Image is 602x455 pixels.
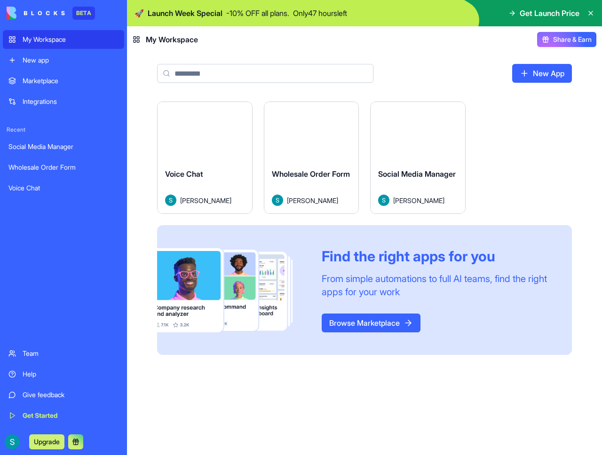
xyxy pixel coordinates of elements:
div: Wholesale Order Form [8,163,119,172]
a: My Workspace [3,30,124,49]
img: Avatar [272,195,283,206]
a: Team [3,344,124,363]
a: Marketplace [3,71,124,90]
span: Recent [3,126,124,133]
a: BETA [7,7,95,20]
img: Avatar [378,195,389,206]
p: - 10 % OFF all plans. [226,8,289,19]
span: [PERSON_NAME] [287,196,338,205]
a: Voice Chat [3,179,124,197]
img: Avatar [165,195,176,206]
span: [PERSON_NAME] [180,196,231,205]
div: My Workspace [23,35,119,44]
a: Social Media Manager [3,137,124,156]
span: 🚀 [135,8,144,19]
a: Integrations [3,92,124,111]
span: Get Launch Price [520,8,579,19]
div: BETA [72,7,95,20]
a: New app [3,51,124,70]
div: Social Media Manager [8,142,119,151]
div: Marketplace [23,76,119,86]
span: Share & Earn [553,35,592,44]
div: Find the right apps for you [322,248,549,265]
img: ACg8ocLgHWCGIwi-7Cj0lEqrdLENJeEq4oSwCArRvz5qawkFAMBA7Q=s96-c [5,434,20,449]
div: Integrations [23,97,119,106]
span: [PERSON_NAME] [393,196,444,205]
div: Get Started [23,411,119,420]
div: Give feedback [23,390,119,400]
div: Voice Chat [8,183,119,193]
a: New App [512,64,572,83]
p: Only 47 hours left [293,8,347,19]
img: logo [7,7,65,20]
a: Help [3,365,124,384]
a: Upgrade [29,437,64,446]
span: Voice Chat [165,169,203,179]
a: Give feedback [3,385,124,404]
span: Social Media Manager [378,169,456,179]
a: Wholesale Order Form [3,158,124,177]
div: New app [23,55,119,65]
span: Wholesale Order Form [272,169,350,179]
button: Upgrade [29,434,64,449]
div: Help [23,369,119,379]
a: Voice ChatAvatar[PERSON_NAME] [157,102,253,214]
a: Social Media ManagerAvatar[PERSON_NAME] [370,102,466,214]
span: Launch Week Special [148,8,222,19]
div: Team [23,349,119,358]
span: My Workspace [146,34,198,45]
a: Get Started [3,406,124,425]
a: Browse Marketplace [322,314,420,332]
a: Wholesale Order FormAvatar[PERSON_NAME] [264,102,359,214]
div: From simple automations to full AI teams, find the right apps for your work [322,272,549,298]
img: Frame_181_egmpey.png [157,248,307,332]
button: Share & Earn [537,32,596,47]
